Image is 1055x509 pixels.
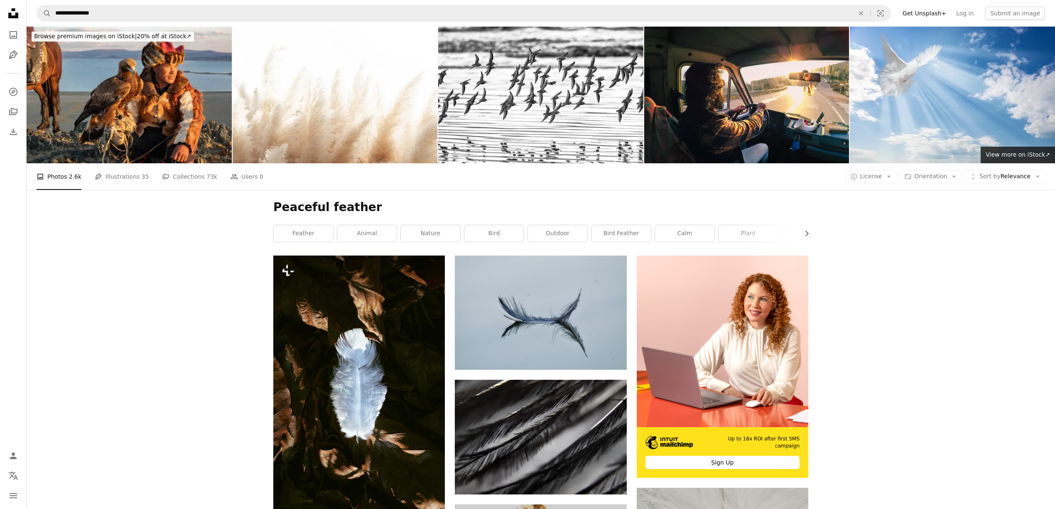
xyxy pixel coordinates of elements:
[986,151,1050,158] span: View more on iStock ↗
[231,163,263,190] a: Users 0
[5,5,22,23] a: Home — Unsplash
[438,27,643,163] img: Vancouver Island British Columbia
[455,433,626,440] a: a close up of a bunch of black feathers
[846,170,897,183] button: License
[5,467,22,484] button: Language
[206,172,217,181] span: 73k
[273,381,445,388] a: a white feather sitting on top of a leaf covered ground
[719,225,778,242] a: plant
[5,123,22,140] a: Download History
[645,436,693,449] img: file-1690386555781-336d1949dad1image
[860,173,882,180] span: License
[5,47,22,63] a: Illustrations
[871,5,891,21] button: Visual search
[979,172,1030,181] span: Relevance
[979,173,1000,180] span: Sort by
[850,27,1055,163] img: White dove against blue sky with white clouds
[464,225,524,242] a: bird
[985,7,1045,20] button: Submit an image
[782,225,842,242] a: grey
[95,163,149,190] a: Illustrations 35
[142,172,149,181] span: 35
[637,256,808,427] img: file-1722962837469-d5d3a3dee0c7image
[37,5,891,22] form: Find visuals sitewide
[34,33,191,39] span: 20% off at iStock ↗
[260,172,263,181] span: 0
[981,147,1055,163] a: View more on iStock↗
[644,27,849,163] img: This road leads to the sun
[27,27,232,163] img: A nomadic Kazakh eagle hunter sitting with his Golden Eagle in evening sunlight
[34,33,137,39] span: Browse premium images on iStock |
[591,225,651,242] a: bird feather
[5,448,22,464] a: Log in / Sign up
[273,200,808,215] h1: Peaceful feather
[951,7,979,20] a: Log in
[401,225,460,242] a: nature
[528,225,587,242] a: outdoor
[455,309,626,316] a: a close-up of a feather
[274,225,333,242] a: feather
[455,256,626,370] img: a close-up of a feather
[5,84,22,100] a: Explore
[898,7,951,20] a: Get Unsplash+
[900,170,962,183] button: Orientation
[337,225,397,242] a: animal
[5,103,22,120] a: Collections
[27,27,199,47] a: Browse premium images on iStock|20% off at iStock↗
[37,5,51,21] button: Search Unsplash
[705,435,800,450] span: Up to 16x ROI after first SMS campaign
[5,487,22,504] button: Menu
[233,27,438,163] img: Abstract natural background of soft plants (Cortaderia selloana) moving in the wind. Bright and c...
[645,456,800,469] div: Sign Up
[965,170,1045,183] button: Sort byRelevance
[914,173,947,180] span: Orientation
[162,163,217,190] a: Collections 73k
[455,380,626,494] img: a close up of a bunch of black feathers
[799,225,808,242] button: scroll list to the right
[637,256,808,478] a: Up to 16x ROI after first SMS campaignSign Up
[655,225,714,242] a: calm
[5,27,22,43] a: Photos
[852,5,870,21] button: Clear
